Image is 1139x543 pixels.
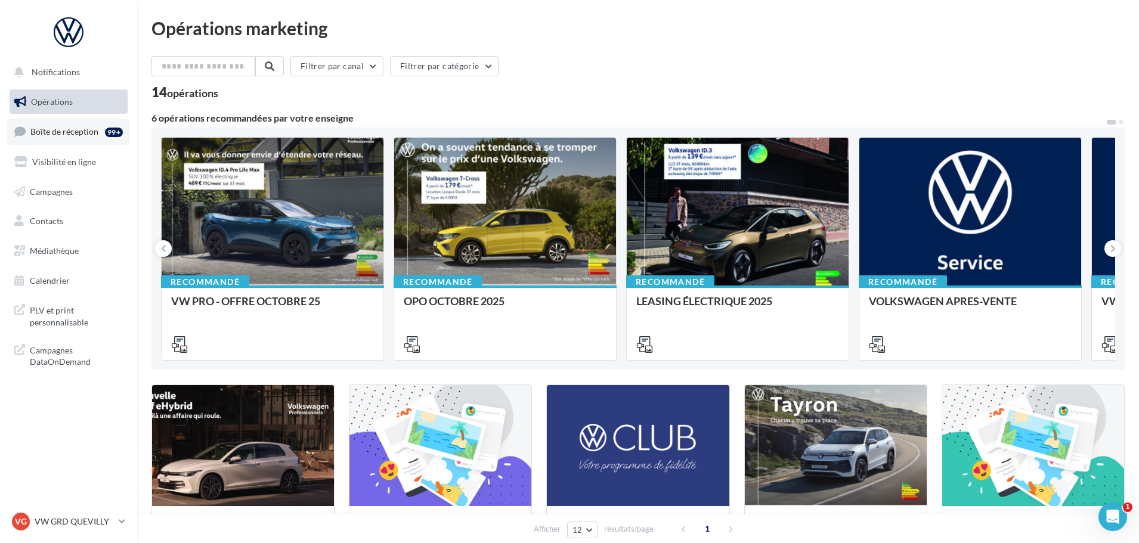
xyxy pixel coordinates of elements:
div: Recommandé [859,275,947,288]
a: Calendrier [7,268,130,293]
span: Campagnes [30,186,73,196]
div: opérations [167,88,218,98]
p: VW GRD QUEVILLY [35,516,114,528]
div: 14 [151,86,218,99]
span: Opérations [31,97,73,107]
span: Boîte de réception [30,126,98,136]
div: 99+ [105,128,123,137]
div: 6 opérations recommandées par votre enseigne [151,113,1106,123]
span: Médiathèque [30,246,79,256]
a: Campagnes DataOnDemand [7,337,130,373]
div: Recommandé [161,275,249,288]
span: Notifications [32,67,80,77]
div: LEASING ÉLECTRIQUE 2025 [636,295,839,319]
a: Opérations [7,89,130,114]
div: Recommandé [626,275,714,288]
div: VOLKSWAGEN APRES-VENTE [869,295,1072,319]
button: Notifications [7,60,125,85]
button: 12 [567,522,598,538]
a: Visibilité en ligne [7,150,130,175]
span: résultats/page [604,523,654,535]
span: 1 [1123,502,1132,512]
span: VG [15,516,27,528]
a: PLV et print personnalisable [7,297,130,333]
a: Campagnes [7,179,130,204]
div: VW PRO - OFFRE OCTOBRE 25 [171,295,374,319]
div: Opérations marketing [151,19,1125,37]
iframe: Intercom live chat [1098,502,1127,531]
span: 1 [698,519,717,538]
span: Contacts [30,216,63,226]
a: VG VW GRD QUEVILLY [10,510,128,533]
div: Recommandé [394,275,482,288]
span: Afficher [534,523,561,535]
a: Contacts [7,209,130,234]
button: Filtrer par catégorie [390,56,499,76]
button: Filtrer par canal [290,56,383,76]
span: Campagnes DataOnDemand [30,342,123,368]
span: 12 [572,525,583,535]
span: PLV et print personnalisable [30,302,123,328]
a: Boîte de réception99+ [7,119,130,144]
span: Visibilité en ligne [32,157,96,167]
div: OPO OCTOBRE 2025 [404,295,606,319]
a: Médiathèque [7,238,130,263]
span: Calendrier [30,275,70,286]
